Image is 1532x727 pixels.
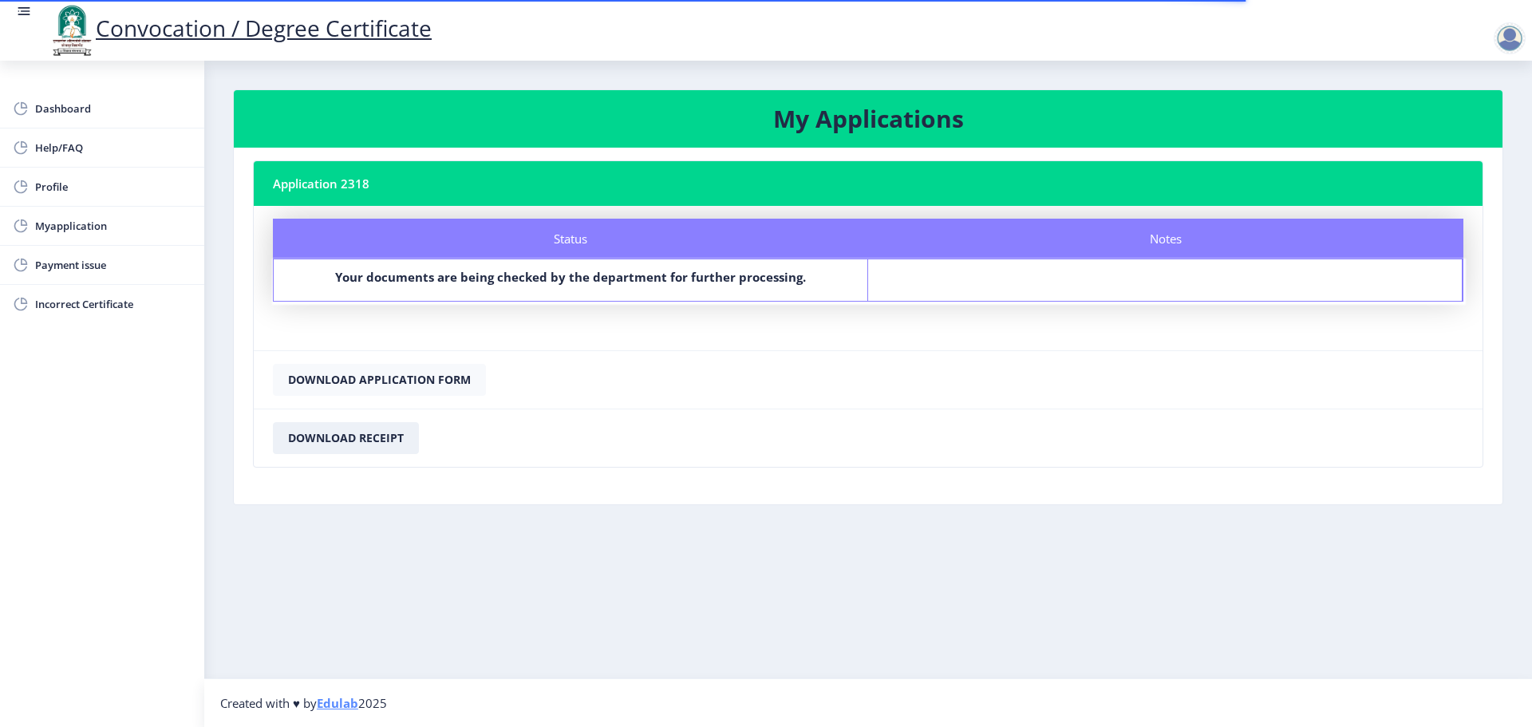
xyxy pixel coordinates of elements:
button: Download Receipt [273,422,419,454]
nb-card-header: Application 2318 [254,161,1483,206]
span: Created with ♥ by 2025 [220,695,387,711]
img: logo [48,3,96,57]
span: Incorrect Certificate [35,294,191,314]
a: Edulab [317,695,358,711]
div: Status [273,219,868,259]
span: Help/FAQ [35,138,191,157]
div: Notes [868,219,1463,259]
span: Myapplication [35,216,191,235]
h3: My Applications [253,103,1483,135]
span: Dashboard [35,99,191,118]
span: Profile [35,177,191,196]
button: Download Application Form [273,364,486,396]
span: Payment issue [35,255,191,275]
a: Convocation / Degree Certificate [48,13,432,43]
b: Your documents are being checked by the department for further processing. [335,269,806,285]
